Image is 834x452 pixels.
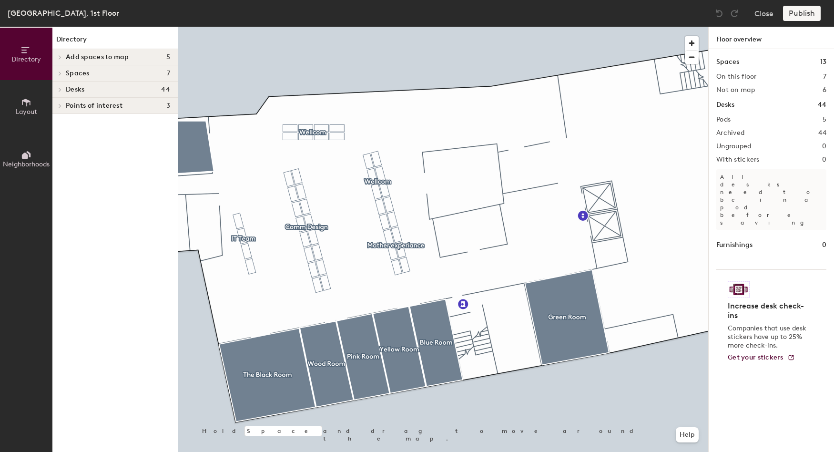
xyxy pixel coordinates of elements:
p: Companies that use desk stickers have up to 25% more check-ins. [728,324,809,350]
h1: 0 [822,240,826,250]
h2: On this floor [716,73,757,81]
h4: Increase desk check-ins [728,301,809,320]
h2: 5 [823,116,826,123]
span: 44 [161,86,170,93]
img: Undo [714,9,724,18]
h2: 0 [822,143,826,150]
h1: Directory [52,34,178,49]
h1: Floor overview [709,27,834,49]
h2: Not on map [716,86,755,94]
img: Redo [730,9,739,18]
span: Get your stickers [728,353,783,361]
span: 7 [167,70,170,77]
span: Desks [66,86,84,93]
h1: Spaces [716,57,739,67]
h2: 6 [823,86,826,94]
span: 5 [166,53,170,61]
span: 3 [166,102,170,110]
h2: With stickers [716,156,760,164]
p: All desks need to be in a pod before saving [716,169,826,230]
h1: 13 [820,57,826,67]
h2: Ungrouped [716,143,752,150]
h2: Pods [716,116,731,123]
h2: Archived [716,129,744,137]
h1: 44 [818,100,826,110]
h1: Furnishings [716,240,753,250]
a: Get your stickers [728,354,795,362]
span: Spaces [66,70,90,77]
h1: Desks [716,100,734,110]
button: Close [754,6,773,21]
span: Neighborhoods [3,160,50,168]
span: Points of interest [66,102,122,110]
span: Layout [16,108,37,116]
img: Sticker logo [728,281,750,298]
span: Directory [11,55,41,63]
button: Help [676,427,699,442]
h2: 0 [822,156,826,164]
h2: 44 [818,129,826,137]
div: [GEOGRAPHIC_DATA], 1st Floor [8,7,119,19]
span: Add spaces to map [66,53,129,61]
h2: 7 [823,73,826,81]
